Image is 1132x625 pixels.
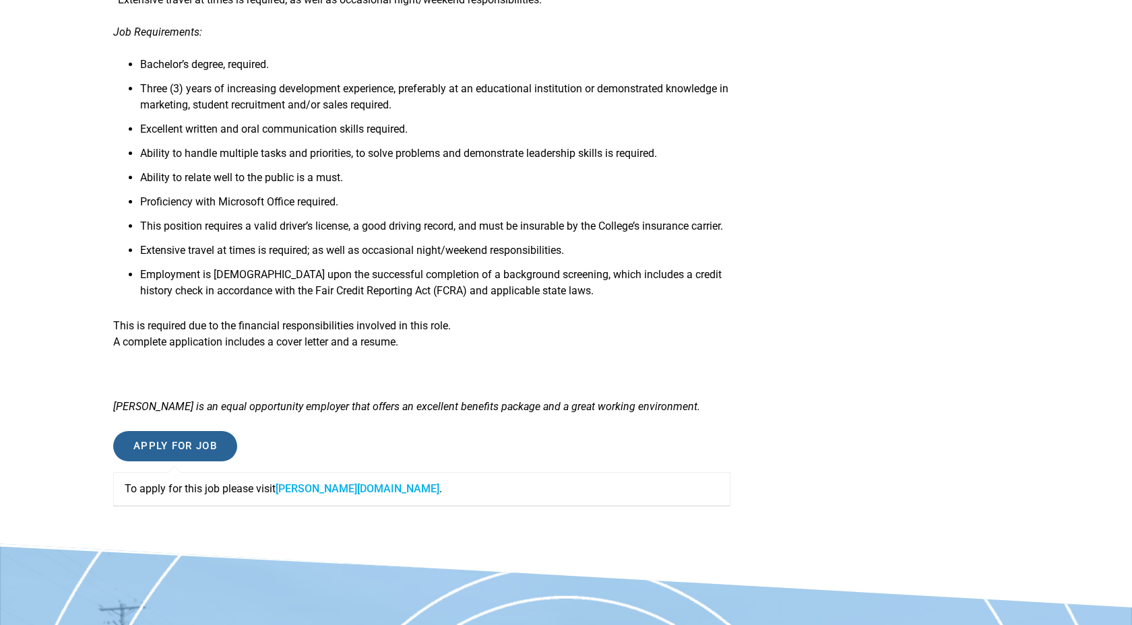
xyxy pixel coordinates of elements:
[140,218,730,242] li: This position requires a valid driver’s license, a good driving record, and must be insurable by ...
[140,267,730,307] li: Employment is [DEMOGRAPHIC_DATA] upon the successful completion of a background screening, which ...
[140,170,730,194] li: Ability to relate well to the public is a must.
[140,121,730,145] li: Excellent written and oral communication skills required.
[140,57,730,81] li: Bachelor’s degree, required.
[140,242,730,267] li: Extensive travel at times is required; as well as occasional night/weekend responsibilities.
[113,26,202,38] em: Job Requirements:
[125,481,719,497] p: To apply for this job please visit .
[140,194,730,218] li: Proficiency with Microsoft Office required.
[113,318,730,350] p: This is required due to the financial responsibilities involved in this role. A complete applicat...
[113,400,700,413] em: [PERSON_NAME] is an equal opportunity employer that offers an excellent benefits package and a gr...
[276,482,439,495] a: [PERSON_NAME][DOMAIN_NAME]
[140,81,730,121] li: Three (3) years of increasing development experience, preferably at an educational institution or...
[140,145,730,170] li: Ability to handle multiple tasks and priorities, to solve problems and demonstrate leadership ski...
[113,431,237,461] input: Apply for job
